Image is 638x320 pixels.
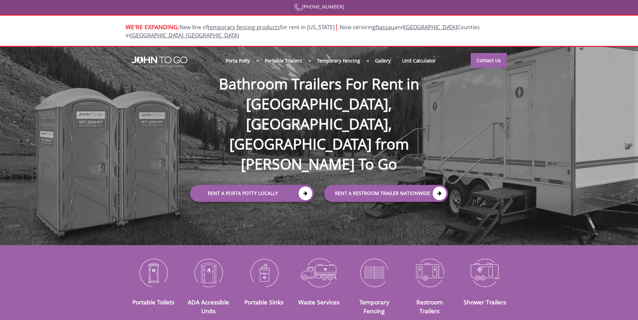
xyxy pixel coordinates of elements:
span: WE'RE EXPANDING: [126,23,180,31]
span: New line of for rent in [US_STATE] [126,23,480,39]
a: Shower Trailers [464,298,506,306]
a: Restroom Trailers [416,298,443,315]
a: Nassau [375,23,394,31]
img: ADA-Accessible-Units-icon_N.png [186,255,231,290]
a: Rent a Porta Potty Locally [190,185,314,202]
img: JOHN to go [131,56,187,67]
a: Waste Services [298,298,339,306]
a: Gallery [369,53,396,68]
a: Portable Toilets [132,298,174,306]
button: Live Chat [611,293,638,320]
a: [GEOGRAPHIC_DATA] [404,23,457,31]
a: [GEOGRAPHIC_DATA], [GEOGRAPHIC_DATA] [130,32,239,39]
a: Portable Trailers [259,53,307,68]
h1: Bathroom Trailers For Rent in [GEOGRAPHIC_DATA], [GEOGRAPHIC_DATA], [GEOGRAPHIC_DATA] from [PERSO... [183,52,455,174]
a: Temporary Fencing [311,53,366,68]
a: Portable Sinks [244,298,283,306]
a: Temporary Fencing [359,298,389,315]
img: Portable-Toilets-icon_N.png [131,255,176,290]
a: [PHONE_NUMBER] [294,3,344,10]
a: temporary fencing products [208,23,280,31]
img: Temporary-Fencing-cion_N.png [352,255,397,290]
img: Shower-Trailers-icon_N.png [462,255,507,290]
a: Contact Us [471,53,507,68]
span: | [335,22,338,31]
img: Waste-Services-icon_N.png [297,255,342,290]
img: Portable-Sinks-icon_N.png [241,255,286,290]
a: rent a RESTROOM TRAILER Nationwide [324,185,448,202]
a: Porta Potty [220,53,256,68]
img: Restroom-Trailers-icon_N.png [407,255,452,290]
a: ADA Accessible Units [188,298,229,315]
a: Unit Calculator [396,53,442,68]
